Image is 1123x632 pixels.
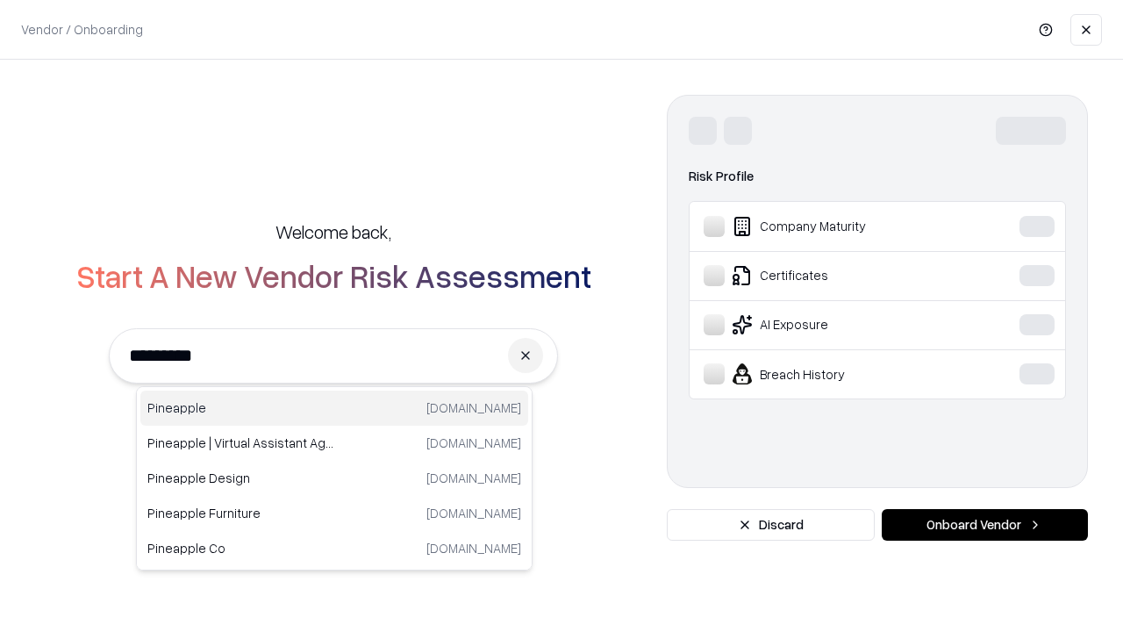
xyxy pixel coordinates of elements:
[136,386,533,571] div: Suggestions
[704,216,966,237] div: Company Maturity
[704,265,966,286] div: Certificates
[76,258,591,293] h2: Start A New Vendor Risk Assessment
[147,434,334,452] p: Pineapple | Virtual Assistant Agency
[704,363,966,384] div: Breach History
[667,509,875,541] button: Discard
[147,469,334,487] p: Pineapple Design
[147,539,334,557] p: Pineapple Co
[704,314,966,335] div: AI Exposure
[275,219,391,244] h5: Welcome back,
[147,504,334,522] p: Pineapple Furniture
[882,509,1088,541] button: Onboard Vendor
[426,469,521,487] p: [DOMAIN_NAME]
[426,399,521,417] p: [DOMAIN_NAME]
[426,539,521,557] p: [DOMAIN_NAME]
[21,20,143,39] p: Vendor / Onboarding
[426,434,521,452] p: [DOMAIN_NAME]
[147,399,334,417] p: Pineapple
[426,504,521,522] p: [DOMAIN_NAME]
[689,166,1066,187] div: Risk Profile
